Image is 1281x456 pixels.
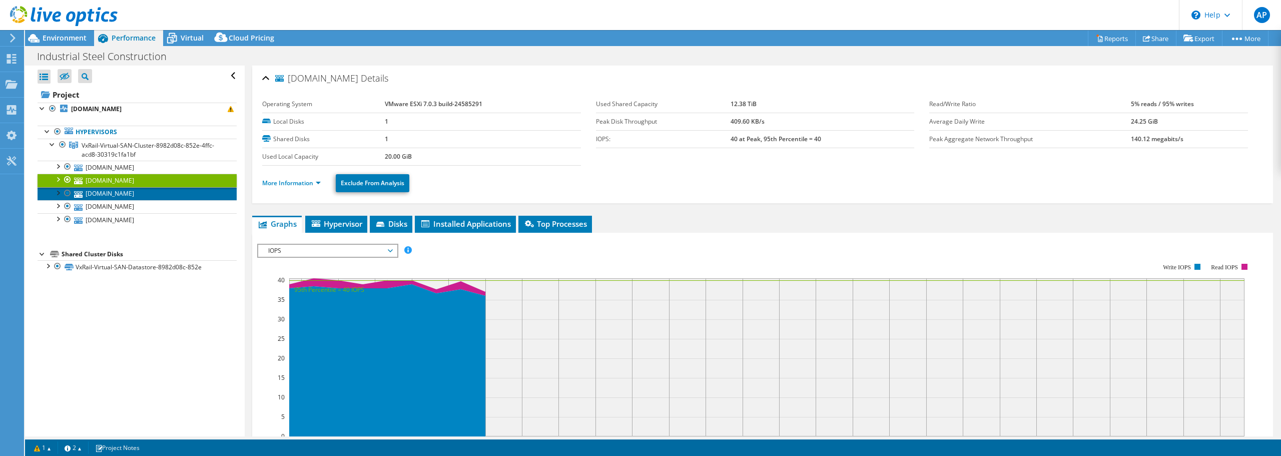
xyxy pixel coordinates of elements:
h1: Industrial Steel Construction [33,51,182,62]
span: Disks [375,219,407,229]
svg: \n [1191,11,1200,20]
b: 1 [385,117,388,126]
a: [DOMAIN_NAME] [38,103,237,116]
span: Virtual [181,33,204,43]
label: Used Local Capacity [262,152,385,162]
span: VxRail-Virtual-SAN-Cluster-8982d08c-852e-4ffc-acd8-30319c1fa1bf [82,141,214,159]
b: 12.38 TiB [731,100,757,108]
a: 1 [27,441,58,454]
label: IOPS: [596,134,731,144]
text: 35 [278,295,285,304]
a: VxRail-Virtual-SAN-Datastore-8982d08c-852e [38,260,237,273]
a: VxRail-Virtual-SAN-Cluster-8982d08c-852e-4ffc-acd8-30319c1fa1bf [38,139,237,161]
text: 5 [281,412,285,421]
b: 40 at Peak, 95th Percentile = 40 [731,135,821,143]
text: 95th Percentile = 40 IOPS [294,285,364,294]
text: 15 [278,373,285,382]
span: Graphs [257,219,297,229]
span: Cloud Pricing [229,33,274,43]
label: Average Daily Write [929,117,1131,127]
a: Reports [1088,31,1136,46]
a: 2 [58,441,89,454]
a: [DOMAIN_NAME] [38,187,237,200]
text: Read IOPS [1211,264,1238,271]
b: 140.12 megabits/s [1131,135,1183,143]
span: Top Processes [523,219,587,229]
b: 5% reads / 95% writes [1131,100,1194,108]
label: Read/Write Ratio [929,99,1131,109]
span: Installed Applications [420,219,511,229]
a: [DOMAIN_NAME] [38,174,237,187]
a: Project [38,87,237,103]
text: 40 [278,276,285,284]
b: 1 [385,135,388,143]
span: [DOMAIN_NAME] [275,74,358,84]
text: 10 [278,393,285,401]
a: Share [1135,31,1176,46]
span: Environment [43,33,87,43]
label: Peak Aggregate Network Throughput [929,134,1131,144]
b: 20.00 GiB [385,152,412,161]
span: Performance [112,33,156,43]
label: Shared Disks [262,134,385,144]
a: Exclude From Analysis [336,174,409,192]
a: [DOMAIN_NAME] [38,213,237,226]
a: Project Notes [88,441,147,454]
text: Write IOPS [1163,264,1191,271]
text: 0 [281,432,285,440]
a: Export [1176,31,1222,46]
span: Details [361,72,388,84]
a: [DOMAIN_NAME] [38,200,237,213]
a: More [1222,31,1268,46]
label: Operating System [262,99,385,109]
b: 409.60 KB/s [731,117,765,126]
span: AP [1254,7,1270,23]
b: [DOMAIN_NAME] [71,105,122,113]
text: 25 [278,334,285,343]
div: Shared Cluster Disks [62,248,237,260]
b: VMware ESXi 7.0.3 build-24585291 [385,100,482,108]
span: Hypervisor [310,219,362,229]
text: 30 [278,315,285,323]
a: Hypervisors [38,126,237,139]
label: Peak Disk Throughput [596,117,731,127]
text: 20 [278,354,285,362]
label: Used Shared Capacity [596,99,731,109]
a: [DOMAIN_NAME] [38,161,237,174]
b: 24.25 GiB [1131,117,1158,126]
a: More Information [262,179,321,187]
label: Local Disks [262,117,385,127]
span: IOPS [263,245,392,257]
